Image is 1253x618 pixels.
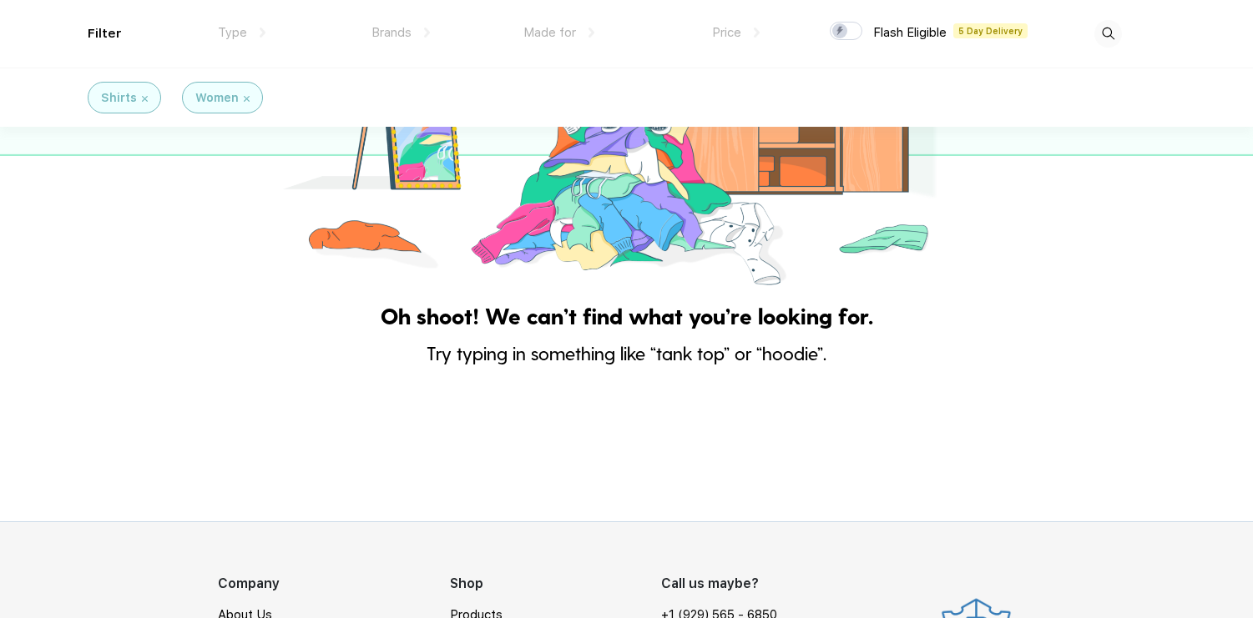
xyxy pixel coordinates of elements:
div: Call us maybe? [661,574,788,594]
img: filter_cancel.svg [142,96,148,102]
span: Flash Eligible [873,25,947,40]
span: 5 Day Delivery [953,23,1028,38]
img: desktop_search.svg [1094,20,1122,48]
span: Price [712,25,741,40]
img: dropdown.png [260,28,265,38]
span: Made for [523,25,576,40]
div: Filter [88,24,122,43]
div: Shop [450,574,661,594]
img: dropdown.png [754,28,760,38]
div: Shirts [101,89,137,107]
img: filter_cancel.svg [244,96,250,102]
img: dropdown.png [424,28,430,38]
span: Type [218,25,247,40]
div: Women [195,89,239,107]
div: Company [218,574,450,594]
img: dropdown.png [589,28,594,38]
span: Brands [371,25,412,40]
